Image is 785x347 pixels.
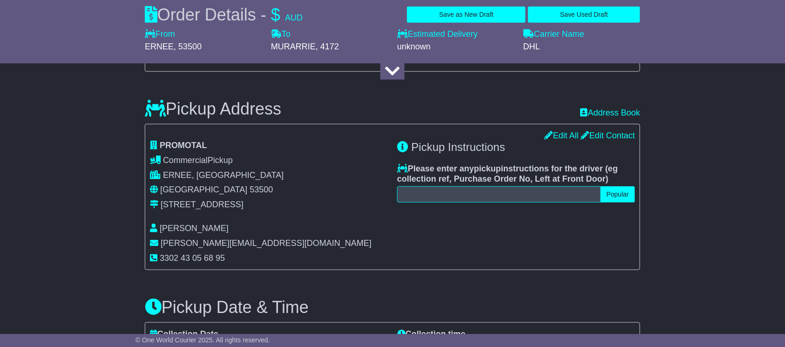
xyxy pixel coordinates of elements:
[163,156,208,165] span: Commercial
[160,185,247,194] span: [GEOGRAPHIC_DATA]
[135,336,270,344] span: © One World Courier 2025. All rights reserved.
[523,29,584,40] label: Carrier Name
[407,7,526,23] button: Save as New Draft
[161,238,372,248] span: [PERSON_NAME][EMAIL_ADDRESS][DOMAIN_NAME]
[150,329,218,340] label: Collection Date
[412,141,505,153] span: Pickup Instructions
[174,42,202,51] span: , 53500
[160,224,229,233] span: [PERSON_NAME]
[145,298,640,317] h3: Pickup Date & Time
[316,42,339,51] span: , 4172
[160,253,225,263] span: 3302 43 05 68 95
[397,164,635,184] label: Please enter any instructions for the driver ( )
[271,42,316,51] span: MURARRIE
[397,29,514,40] label: Estimated Delivery
[601,186,635,203] button: Popular
[161,200,244,210] div: [STREET_ADDRESS]
[581,131,635,140] a: Edit Contact
[397,329,466,340] label: Collection time
[271,29,291,40] label: To
[523,42,640,52] div: DHL
[397,42,514,52] div: unknown
[581,108,640,118] a: Address Book
[145,100,281,118] h3: Pickup Address
[250,185,273,194] span: 53500
[271,5,280,24] span: $
[150,156,388,166] div: Pickup
[397,164,618,184] span: eg collection ref, Purchase Order No, Left at Front Door
[545,131,579,140] a: Edit All
[160,141,207,150] span: PROMOTAL
[474,164,501,173] span: pickup
[145,5,303,25] div: Order Details -
[145,29,175,40] label: From
[285,13,303,22] span: AUD
[163,170,284,180] span: ERNEE, [GEOGRAPHIC_DATA]
[528,7,640,23] button: Save Used Draft
[145,42,174,51] span: ERNEE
